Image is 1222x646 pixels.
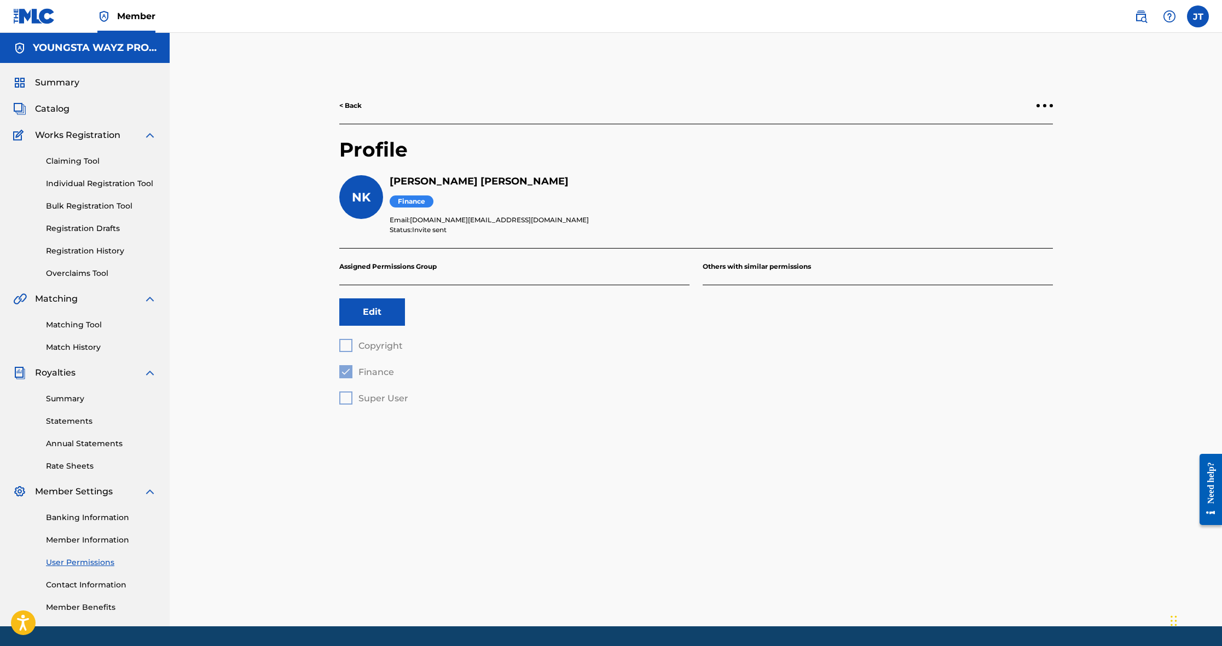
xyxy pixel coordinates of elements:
span: Finance [390,195,433,208]
img: MLC Logo [13,8,55,24]
a: Summary [46,393,157,405]
a: Member Benefits [46,602,157,613]
a: < Back [339,101,362,111]
img: Summary [13,76,26,89]
a: Public Search [1130,5,1152,27]
img: help [1163,10,1176,23]
a: Claiming Tool [46,155,157,167]
a: Bulk Registration Tool [46,200,157,212]
img: Matching [13,292,27,305]
span: Summary [35,76,79,89]
a: Contact Information [46,579,157,591]
span: Member [117,10,155,22]
img: Accounts [13,42,26,55]
a: Individual Registration Tool [46,178,157,189]
img: expand [143,292,157,305]
a: Registration Drafts [46,223,157,234]
p: Assigned Permissions Group [339,249,690,285]
span: Royalties [35,366,76,379]
button: Edit [339,298,405,326]
h2: Profile [339,137,1053,175]
p: Others with similar permissions [703,249,1053,285]
a: Banking Information [46,512,157,523]
span: Catalog [35,102,70,116]
div: Help [1159,5,1180,27]
div: Drag [1171,604,1177,637]
img: Member Settings [13,485,26,498]
a: Rate Sheets [46,460,157,472]
a: Matching Tool [46,319,157,331]
p: Status: [390,225,1053,235]
span: Invite sent [412,226,447,234]
span: Member Settings [35,485,113,498]
div: User Menu [1187,5,1209,27]
a: SummarySummary [13,76,79,89]
a: Overclaims Tool [46,268,157,279]
a: Member Information [46,534,157,546]
iframe: Resource Center [1191,445,1222,535]
h5: YOUNGSTA WAYZ PRODUCTIONS, LLC [33,42,157,54]
img: Catalog [13,102,26,116]
img: Works Registration [13,129,27,142]
img: expand [143,366,157,379]
h5: Nathan Kelly [390,175,1053,188]
span: Matching [35,292,78,305]
iframe: Chat Widget [1167,593,1222,646]
span: NK [352,190,370,205]
img: expand [143,485,157,498]
img: expand [143,129,157,142]
img: Royalties [13,366,26,379]
a: Registration History [46,245,157,257]
img: Top Rightsholder [97,10,111,23]
a: Match History [46,342,157,353]
p: Email: [390,215,1053,225]
span: Works Registration [35,129,120,142]
a: User Permissions [46,557,157,568]
a: Statements [46,416,157,427]
a: Annual Statements [46,438,157,449]
img: search [1134,10,1148,23]
span: [DOMAIN_NAME][EMAIL_ADDRESS][DOMAIN_NAME] [410,216,589,224]
a: CatalogCatalog [13,102,70,116]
